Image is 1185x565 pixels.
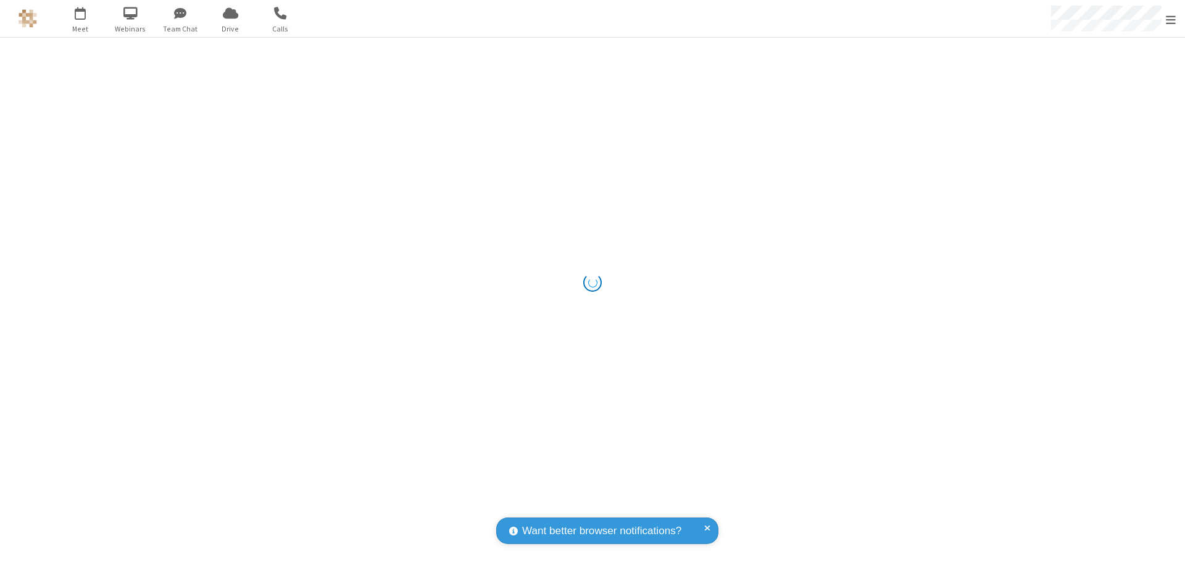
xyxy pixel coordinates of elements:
[57,23,104,35] span: Meet
[207,23,254,35] span: Drive
[157,23,204,35] span: Team Chat
[522,523,681,539] span: Want better browser notifications?
[107,23,154,35] span: Webinars
[257,23,304,35] span: Calls
[19,9,37,28] img: QA Selenium DO NOT DELETE OR CHANGE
